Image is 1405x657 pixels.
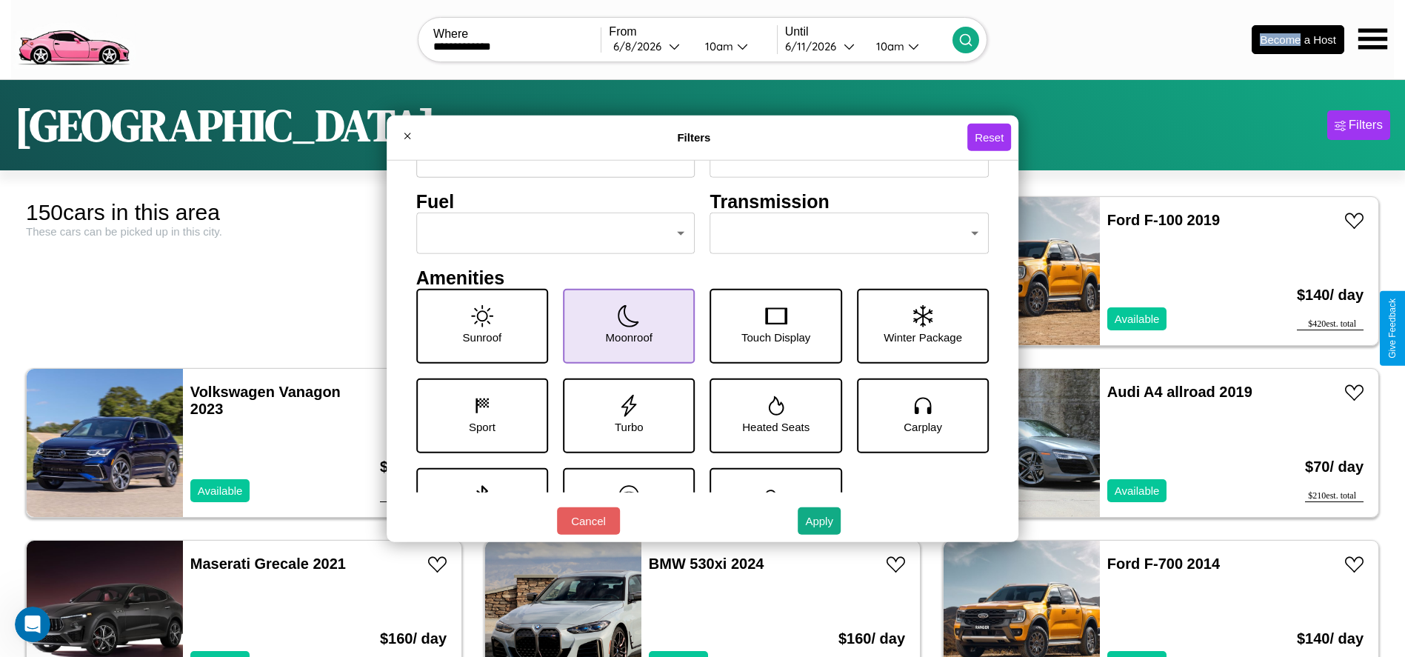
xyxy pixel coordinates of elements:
[864,39,952,54] button: 10am
[1107,556,1220,572] a: Ford F-700 2014
[433,27,601,41] label: Where
[416,267,989,288] h4: Amenities
[1115,309,1160,329] p: Available
[190,556,346,572] a: Maserati Grecale 2021
[710,190,989,212] h4: Transmission
[15,95,435,156] h1: [GEOGRAPHIC_DATA]
[1297,272,1364,319] h3: $ 140 / day
[884,327,962,347] p: Winter Package
[615,416,644,436] p: Turbo
[1297,319,1364,330] div: $ 420 est. total
[26,200,462,225] div: 150 cars in this area
[1107,212,1220,228] a: Ford F-100 2019
[1305,444,1364,490] h3: $ 70 / day
[742,416,810,436] p: Heated Seats
[904,416,942,436] p: Carplay
[613,39,669,53] div: 6 / 8 / 2026
[609,25,776,39] label: From
[1327,110,1390,140] button: Filters
[421,131,967,144] h4: Filters
[463,327,502,347] p: Sunroof
[15,607,50,642] iframe: Intercom live chat
[198,481,243,501] p: Available
[380,444,447,490] h3: $ 180 / day
[1349,118,1383,133] div: Filters
[26,225,462,238] div: These cars can be picked up in this city.
[606,327,653,347] p: Moonroof
[649,556,764,572] a: BMW 530xi 2024
[785,25,952,39] label: Until
[609,39,693,54] button: 6/8/2026
[785,39,844,53] div: 6 / 11 / 2026
[1107,384,1252,400] a: Audi A4 allroad 2019
[869,39,908,53] div: 10am
[1305,490,1364,502] div: $ 210 est. total
[967,124,1011,151] button: Reset
[416,190,695,212] h4: Fuel
[557,507,620,535] button: Cancel
[741,327,810,347] p: Touch Display
[1115,481,1160,501] p: Available
[693,39,777,54] button: 10am
[1252,25,1344,54] button: Become a Host
[190,384,341,417] a: Volkswagen Vanagon 2023
[469,416,495,436] p: Sport
[380,490,447,502] div: $ 540 est. total
[1387,299,1398,358] div: Give Feedback
[798,507,841,535] button: Apply
[11,7,136,69] img: logo
[698,39,737,53] div: 10am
